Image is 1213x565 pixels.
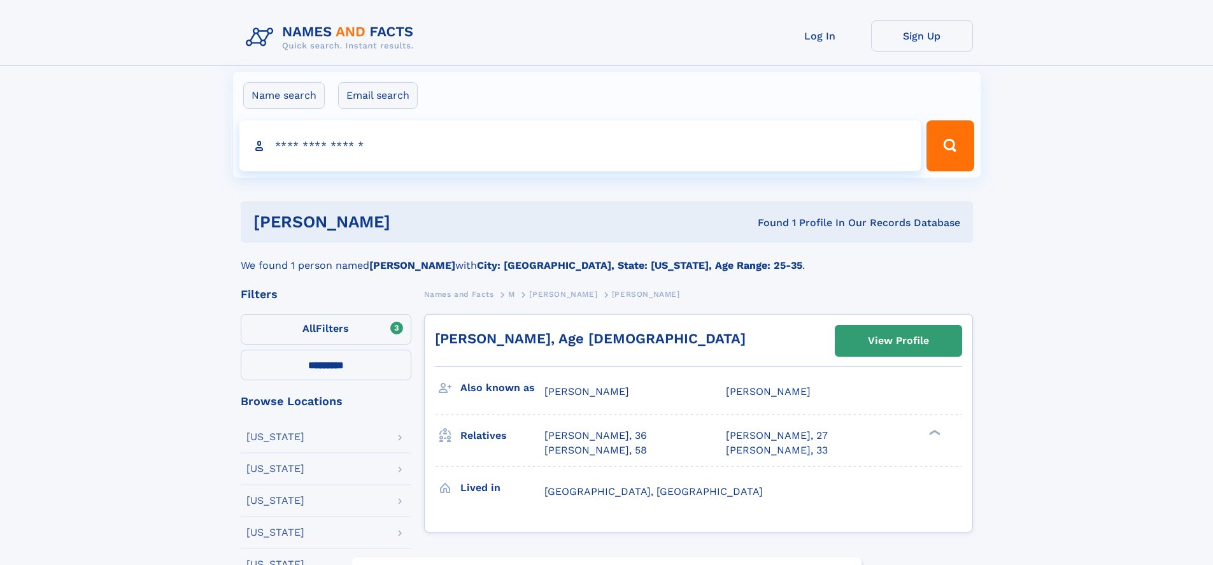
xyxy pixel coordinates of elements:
[338,82,418,109] label: Email search
[460,425,544,447] h3: Relatives
[243,82,325,109] label: Name search
[926,120,974,171] button: Search Button
[544,443,647,457] a: [PERSON_NAME], 58
[435,331,746,347] a: [PERSON_NAME], Age [DEMOGRAPHIC_DATA]
[544,429,647,443] a: [PERSON_NAME], 36
[612,290,680,299] span: [PERSON_NAME]
[241,396,411,407] div: Browse Locations
[544,385,629,397] span: [PERSON_NAME]
[871,20,973,52] a: Sign Up
[769,20,871,52] a: Log In
[246,464,304,474] div: [US_STATE]
[241,289,411,300] div: Filters
[574,216,960,230] div: Found 1 Profile In Our Records Database
[241,243,973,273] div: We found 1 person named with .
[868,326,929,355] div: View Profile
[369,259,455,271] b: [PERSON_NAME]
[302,322,316,334] span: All
[460,377,544,399] h3: Also known as
[246,527,304,538] div: [US_STATE]
[241,314,411,345] label: Filters
[726,385,811,397] span: [PERSON_NAME]
[508,286,515,302] a: M
[529,290,597,299] span: [PERSON_NAME]
[726,429,828,443] a: [PERSON_NAME], 27
[241,20,424,55] img: Logo Names and Facts
[835,325,961,356] a: View Profile
[246,432,304,442] div: [US_STATE]
[926,429,941,437] div: ❯
[508,290,515,299] span: M
[246,496,304,506] div: [US_STATE]
[726,443,828,457] a: [PERSON_NAME], 33
[544,485,763,497] span: [GEOGRAPHIC_DATA], [GEOGRAPHIC_DATA]
[529,286,597,302] a: [PERSON_NAME]
[460,477,544,499] h3: Lived in
[239,120,921,171] input: search input
[253,214,574,230] h1: [PERSON_NAME]
[424,286,494,302] a: Names and Facts
[477,259,802,271] b: City: [GEOGRAPHIC_DATA], State: [US_STATE], Age Range: 25-35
